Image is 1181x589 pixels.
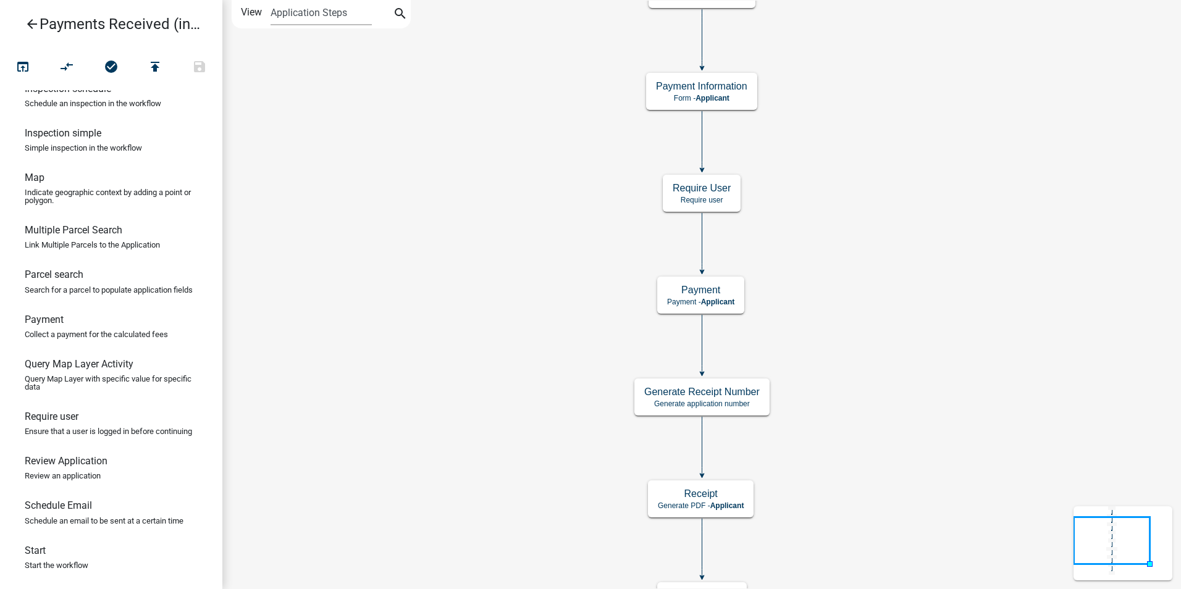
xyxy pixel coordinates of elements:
h5: Generate Receipt Number [644,386,760,398]
p: Link Multiple Parcels to the Application [25,241,160,249]
h6: Multiple Parcel Search [25,224,122,236]
h6: Start [25,545,46,556]
p: Schedule an email to be sent at a certain time [25,517,183,525]
h5: Payment [667,284,734,296]
p: Payment - [667,298,734,306]
i: arrow_back [25,17,40,34]
h6: Map [25,172,44,183]
p: Require user [673,196,731,204]
p: Generate PDF - [658,501,744,510]
p: Collect a payment for the calculated fees [25,330,168,338]
h5: Receipt [658,488,744,499]
span: Applicant [710,501,744,510]
p: Query Map Layer with specific value for specific data [25,375,198,391]
span: Applicant [701,298,735,306]
button: Test Workflow [1,54,45,81]
i: open_in_browser [15,59,30,77]
h6: Payment [25,314,64,325]
button: No problems [89,54,133,81]
h6: Parcel search [25,269,83,280]
i: publish [148,59,162,77]
span: Applicant [696,94,729,102]
p: Schedule an inspection in the workflow [25,99,161,107]
h6: Schedule Email [25,499,92,511]
h6: Review Application [25,455,107,467]
p: Simple inspection in the workflow [25,144,142,152]
h6: Require user [25,411,78,422]
p: Search for a parcel to populate application fields [25,286,193,294]
button: search [390,5,410,25]
i: compare_arrows [60,59,75,77]
h6: Query Map Layer Activity [25,358,133,370]
p: Indicate geographic context by adding a point or polygon. [25,188,198,204]
h5: Payment Information [656,80,747,92]
a: Payments Received (internal) [10,10,203,38]
p: Form - [656,94,747,102]
i: save [192,59,207,77]
button: Auto Layout [44,54,89,81]
p: Review an application [25,472,101,480]
i: check_circle [104,59,119,77]
div: Workflow actions [1,54,222,84]
button: Save [177,54,222,81]
p: Start the workflow [25,561,88,569]
h5: Require User [673,182,731,194]
p: Generate application number [644,399,760,408]
h6: Inspection simple [25,127,101,139]
i: search [393,6,408,23]
button: Publish [133,54,177,81]
p: Ensure that a user is logged in before continuing [25,427,192,435]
